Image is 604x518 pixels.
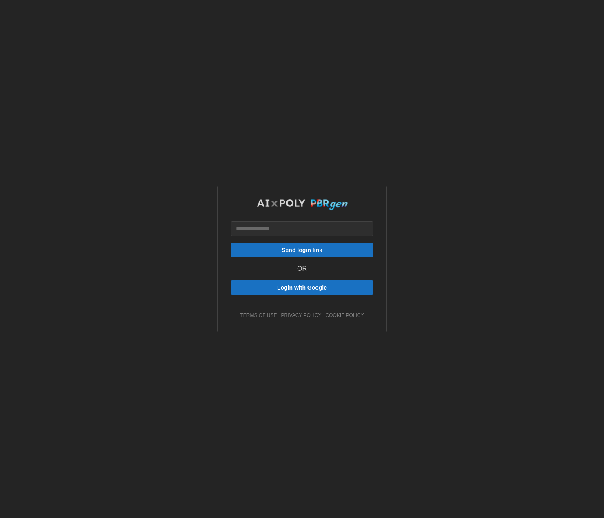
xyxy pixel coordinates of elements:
p: OR [297,264,307,274]
a: privacy policy [281,312,322,319]
a: cookie policy [325,312,364,319]
span: Send login link [282,243,322,257]
button: Login with Google [231,280,373,295]
a: terms of use [240,312,277,319]
img: AIxPoly PBRgen [256,199,348,211]
span: Login with Google [277,281,327,294]
button: Send login link [231,243,373,257]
